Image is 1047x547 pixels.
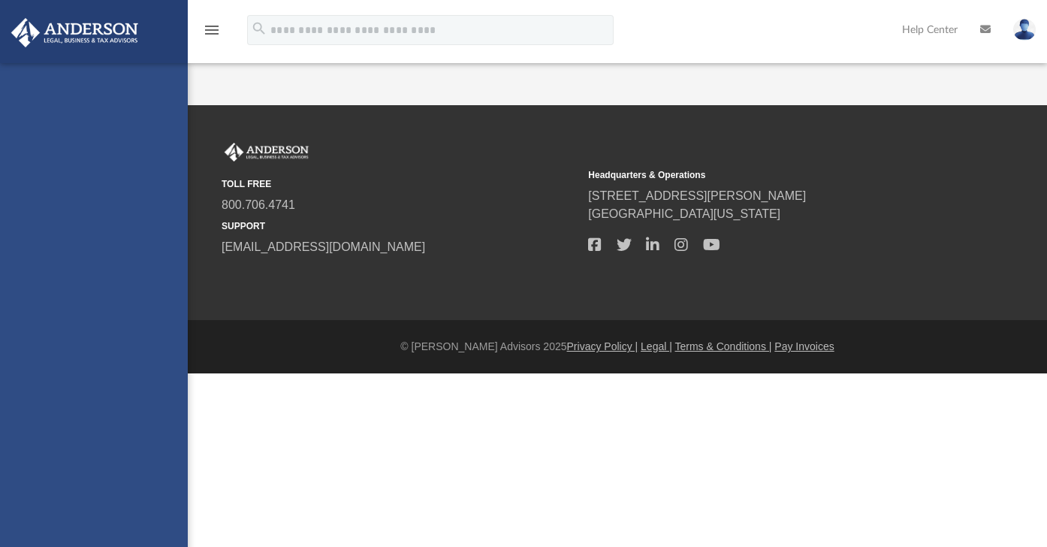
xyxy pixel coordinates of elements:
a: 800.706.4741 [222,198,295,211]
i: search [251,20,267,37]
div: © [PERSON_NAME] Advisors 2025 [188,339,1047,355]
a: [EMAIL_ADDRESS][DOMAIN_NAME] [222,240,425,253]
img: User Pic [1013,19,1036,41]
a: Legal | [641,340,672,352]
a: Privacy Policy | [567,340,638,352]
a: Pay Invoices [774,340,834,352]
img: Anderson Advisors Platinum Portal [7,18,143,47]
small: Headquarters & Operations [588,168,944,182]
a: [GEOGRAPHIC_DATA][US_STATE] [588,207,780,220]
a: Terms & Conditions | [675,340,772,352]
a: menu [203,29,221,39]
small: SUPPORT [222,219,578,233]
i: menu [203,21,221,39]
small: TOLL FREE [222,177,578,191]
a: [STREET_ADDRESS][PERSON_NAME] [588,189,806,202]
img: Anderson Advisors Platinum Portal [222,143,312,162]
